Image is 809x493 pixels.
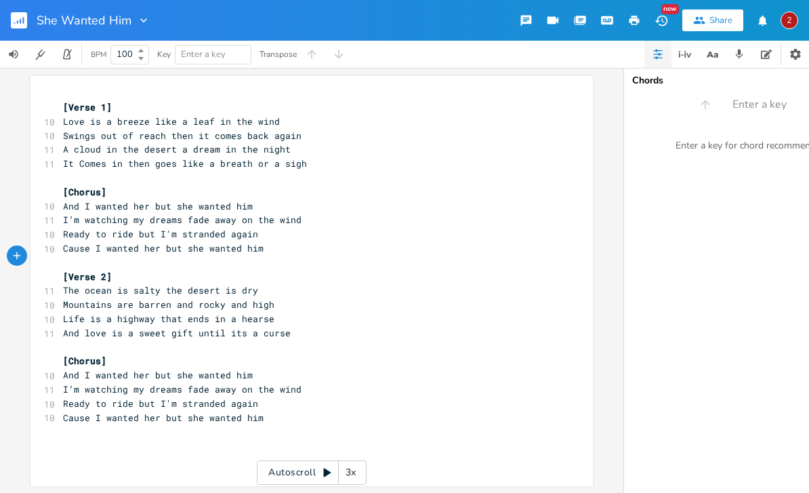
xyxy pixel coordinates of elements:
div: New [661,4,679,14]
span: She Wanted Him [37,14,131,26]
span: Love is a breeze like a leaf in the wind [63,115,280,127]
span: [Verse 2] [63,271,112,283]
div: Transpose [260,50,297,58]
span: Cause I wanted her but she wanted him [63,242,264,254]
span: Enter a key [732,97,787,113]
span: And I wanted her but she wanted him [63,200,253,212]
div: BPM [91,51,106,58]
span: Swings out of reach then it comes back again [63,130,302,142]
span: Ready to ride but I'm stranded again [63,397,258,410]
button: New [648,8,675,33]
span: Life is a highway that ends in a hearse [63,313,274,325]
span: And I wanted her but she wanted him [63,369,253,381]
div: 3x [339,460,363,485]
span: It Comes in then goes like a breath or a sigh [63,157,307,170]
span: [Chorus] [63,355,106,367]
span: The ocean is salty the desert is dry [63,284,258,296]
div: Share [709,14,732,26]
button: Share [682,9,743,31]
div: Autoscroll [257,460,367,485]
span: [Chorus] [63,186,106,198]
span: A cloud in the desert a dream in the night [63,143,291,155]
span: Ready to ride but I'm stranded again [63,228,258,240]
button: 2 [781,5,798,36]
span: And love is a sweet gift until its a curse [63,327,291,339]
span: I’m watching my dreams fade away on the wind [63,214,302,226]
span: Mountains are barren and rocky and high [63,298,274,311]
div: Key [157,50,171,58]
span: I’m watching my dreams fade away on the wind [63,383,302,395]
span: Cause I wanted her but she wanted him [63,412,264,424]
span: [Verse 1] [63,101,112,113]
div: 2WaterMatt [781,12,798,29]
span: Enter a key [181,48,226,60]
